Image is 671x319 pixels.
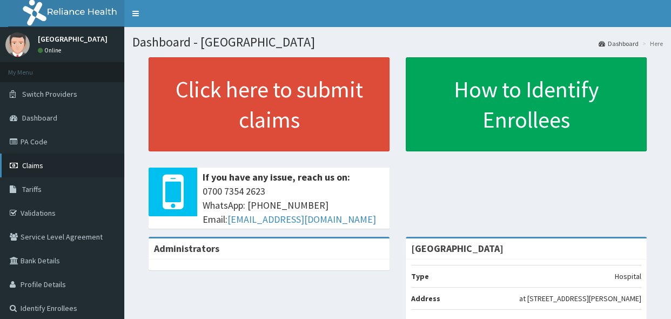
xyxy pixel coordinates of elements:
[38,35,108,43] p: [GEOGRAPHIC_DATA]
[203,184,384,226] span: 0700 7354 2623 WhatsApp: [PHONE_NUMBER] Email:
[154,242,219,255] b: Administrators
[519,293,641,304] p: at [STREET_ADDRESS][PERSON_NAME]
[149,57,390,151] a: Click here to submit claims
[640,39,663,48] li: Here
[599,39,639,48] a: Dashboard
[615,271,641,282] p: Hospital
[22,89,77,99] span: Switch Providers
[132,35,663,49] h1: Dashboard - [GEOGRAPHIC_DATA]
[38,46,64,54] a: Online
[22,113,57,123] span: Dashboard
[411,294,440,303] b: Address
[411,242,504,255] strong: [GEOGRAPHIC_DATA]
[411,271,429,281] b: Type
[203,171,350,183] b: If you have any issue, reach us on:
[406,57,647,151] a: How to Identify Enrollees
[22,184,42,194] span: Tariffs
[22,161,43,170] span: Claims
[5,32,30,57] img: User Image
[227,213,376,225] a: [EMAIL_ADDRESS][DOMAIN_NAME]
